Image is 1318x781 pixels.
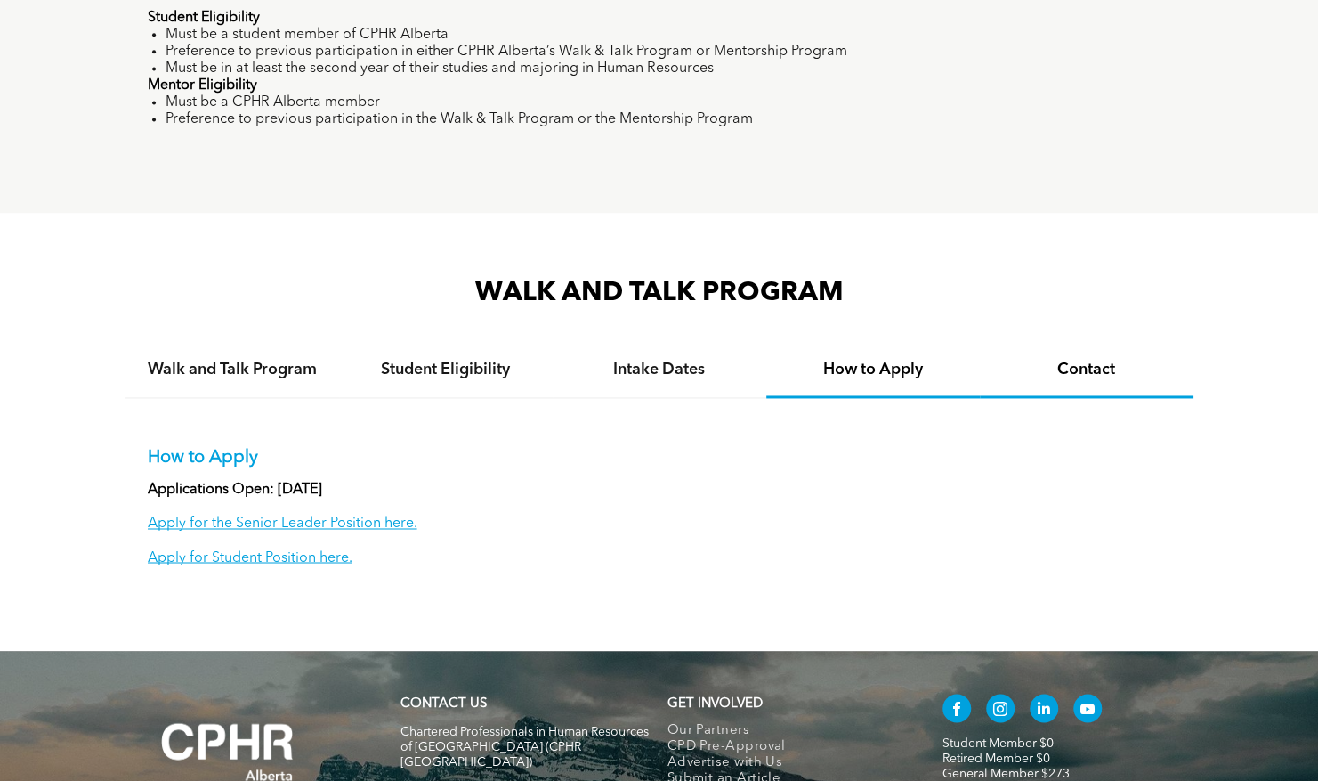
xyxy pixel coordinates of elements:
[996,360,1177,379] h4: Contact
[166,111,1171,128] li: Preference to previous participation in the Walk & Talk Program or the Mentorship Program
[148,78,257,93] strong: Mentor Eligibility
[355,360,537,379] h4: Student Eligibility
[942,694,971,727] a: facebook
[475,280,844,306] span: WALK AND TALK PROGRAM
[667,722,905,738] a: Our Partners
[166,44,1171,61] li: Preference to previous participation in either CPHR Alberta’s Walk & Talk Program or Mentorship P...
[400,696,487,710] a: CONTACT US
[148,447,1171,468] p: How to Apply
[400,725,649,768] span: Chartered Professionals in Human Resources of [GEOGRAPHIC_DATA] (CPHR [GEOGRAPHIC_DATA])
[782,360,964,379] h4: How to Apply
[1073,694,1102,727] a: youtube
[986,694,1015,727] a: instagram
[166,61,1171,77] li: Must be in at least the second year of their studies and majoring in Human Resources
[667,696,763,710] span: GET INVOLVED
[142,360,323,379] h4: Walk and Talk Program
[148,517,417,531] a: Apply for the Senior Leader Position here.
[1030,694,1058,727] a: linkedin
[166,27,1171,44] li: Must be a student member of CPHR Alberta
[942,752,1050,764] a: Retired Member $0
[148,483,322,497] strong: Applications Open: [DATE]
[667,754,905,770] a: Advertise with Us
[942,736,1054,749] a: Student Member $0
[148,550,352,565] a: Apply for Student Position here.
[942,767,1070,779] a: General Member $273
[667,738,905,754] a: CPD Pre-Approval
[569,360,750,379] h4: Intake Dates
[148,11,260,25] strong: Student Eligibility
[166,94,1171,111] li: Must be a CPHR Alberta member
